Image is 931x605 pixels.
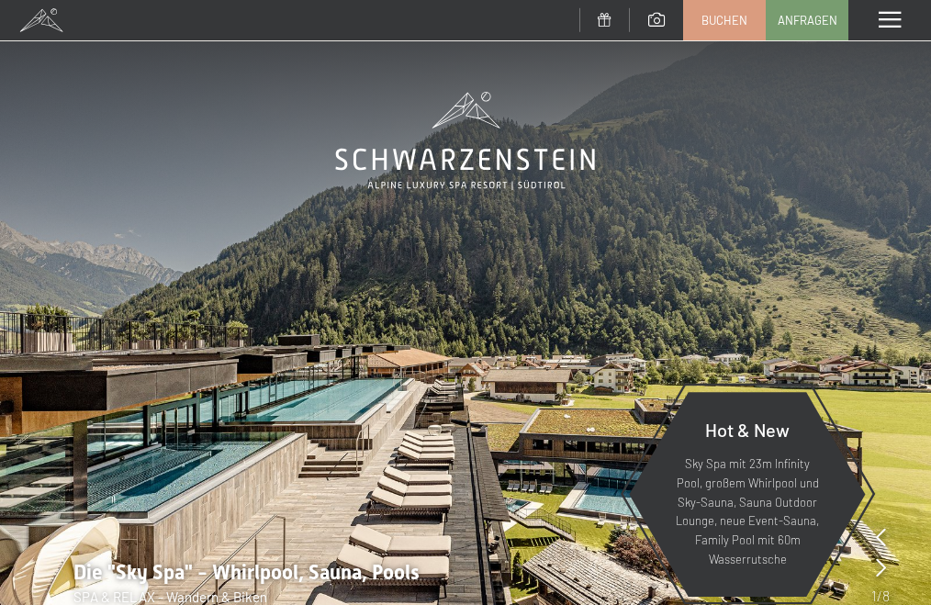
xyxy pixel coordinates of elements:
span: Buchen [701,12,747,28]
span: Anfragen [778,12,837,28]
span: Die "Sky Spa" - Whirlpool, Sauna, Pools [73,561,420,584]
span: SPA & RELAX - Wandern & Biken [73,588,267,605]
a: Buchen [684,1,765,39]
span: Hot & New [705,419,790,441]
a: Anfragen [767,1,847,39]
p: Sky Spa mit 23m Infinity Pool, großem Whirlpool und Sky-Sauna, Sauna Outdoor Lounge, neue Event-S... [674,454,821,569]
a: Hot & New Sky Spa mit 23m Infinity Pool, großem Whirlpool und Sky-Sauna, Sauna Outdoor Lounge, ne... [628,391,867,598]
